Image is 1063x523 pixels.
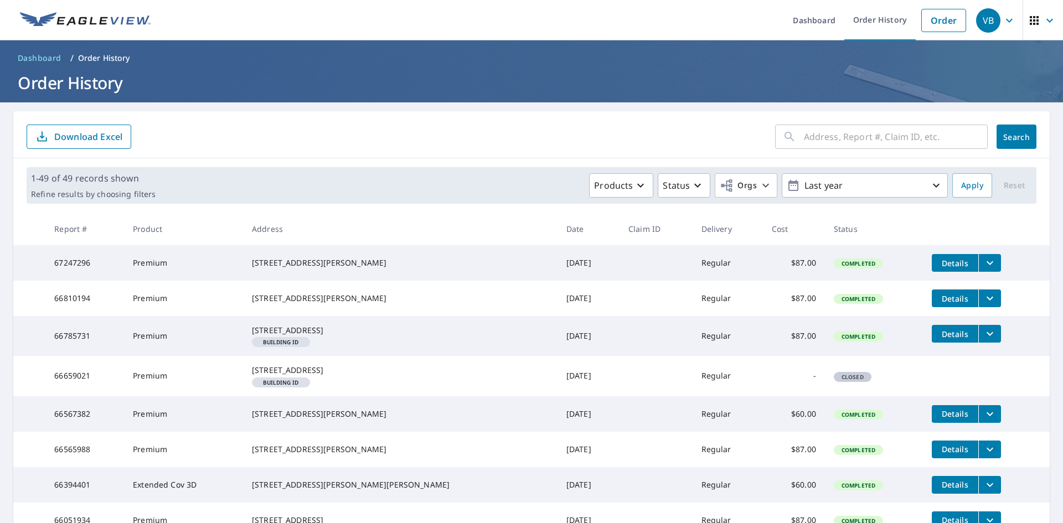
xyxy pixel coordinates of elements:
th: Date [558,213,620,245]
button: Search [997,125,1036,149]
div: [STREET_ADDRESS][PERSON_NAME] [252,293,549,304]
button: detailsBtn-66810194 [932,289,978,307]
button: Last year [782,173,948,198]
button: Download Excel [27,125,131,149]
button: Products [589,173,653,198]
span: Closed [835,373,870,381]
span: Completed [835,481,882,489]
span: Completed [835,446,882,454]
div: VB [976,8,1000,33]
button: filesDropdownBtn-66565988 [978,441,1001,458]
td: [DATE] [558,432,620,467]
a: Order [921,9,966,32]
p: Refine results by choosing filters [31,189,156,199]
td: $87.00 [763,432,825,467]
td: Premium [124,281,243,316]
th: Cost [763,213,825,245]
a: Dashboard [13,49,66,67]
span: Completed [835,411,882,418]
span: Details [938,444,972,454]
td: Premium [124,245,243,281]
button: Apply [952,173,992,198]
th: Delivery [693,213,763,245]
td: $87.00 [763,281,825,316]
p: 1-49 of 49 records shown [31,172,156,185]
td: $60.00 [763,467,825,503]
input: Address, Report #, Claim ID, etc. [804,121,988,152]
span: Details [938,258,972,268]
td: Extended Cov 3D [124,467,243,503]
td: $87.00 [763,316,825,356]
td: Regular [693,245,763,281]
td: [DATE] [558,396,620,432]
td: 66565988 [45,432,124,467]
td: 66567382 [45,396,124,432]
span: Completed [835,260,882,267]
li: / [70,51,74,65]
span: Orgs [720,179,757,193]
span: Completed [835,333,882,340]
th: Claim ID [620,213,693,245]
td: Premium [124,356,243,396]
td: 67247296 [45,245,124,281]
span: Details [938,408,972,419]
td: [DATE] [558,356,620,396]
button: filesDropdownBtn-66394401 [978,476,1001,494]
div: [STREET_ADDRESS] [252,325,549,336]
td: Premium [124,432,243,467]
p: Last year [800,176,930,195]
span: Details [938,479,972,490]
button: filesDropdownBtn-66785731 [978,325,1001,343]
button: detailsBtn-66567382 [932,405,978,423]
th: Address [243,213,558,245]
th: Status [825,213,923,245]
p: Download Excel [54,131,122,143]
div: [STREET_ADDRESS] [252,365,549,376]
img: EV Logo [20,12,151,29]
span: Apply [961,179,983,193]
th: Product [124,213,243,245]
td: 66810194 [45,281,124,316]
span: Completed [835,295,882,303]
td: Regular [693,432,763,467]
button: detailsBtn-67247296 [932,254,978,272]
td: $87.00 [763,245,825,281]
nav: breadcrumb [13,49,1050,67]
button: filesDropdownBtn-67247296 [978,254,1001,272]
button: filesDropdownBtn-66810194 [978,289,1001,307]
th: Report # [45,213,124,245]
button: Orgs [715,173,777,198]
td: 66785731 [45,316,124,356]
h1: Order History [13,71,1050,94]
td: Premium [124,316,243,356]
p: Products [594,179,633,192]
span: Search [1005,132,1028,142]
p: Status [663,179,690,192]
span: Details [938,329,972,339]
td: Premium [124,396,243,432]
button: filesDropdownBtn-66567382 [978,405,1001,423]
div: [STREET_ADDRESS][PERSON_NAME][PERSON_NAME] [252,479,549,490]
td: 66659021 [45,356,124,396]
td: [DATE] [558,467,620,503]
td: Regular [693,396,763,432]
td: Regular [693,316,763,356]
div: [STREET_ADDRESS][PERSON_NAME] [252,444,549,455]
p: Order History [78,53,130,64]
td: Regular [693,467,763,503]
td: [DATE] [558,281,620,316]
button: Status [658,173,710,198]
span: Details [938,293,972,304]
div: [STREET_ADDRESS][PERSON_NAME] [252,257,549,268]
button: detailsBtn-66785731 [932,325,978,343]
td: $60.00 [763,396,825,432]
button: detailsBtn-66394401 [932,476,978,494]
td: 66394401 [45,467,124,503]
td: [DATE] [558,316,620,356]
td: - [763,356,825,396]
span: Dashboard [18,53,61,64]
td: [DATE] [558,245,620,281]
td: Regular [693,281,763,316]
div: [STREET_ADDRESS][PERSON_NAME] [252,408,549,420]
td: Regular [693,356,763,396]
